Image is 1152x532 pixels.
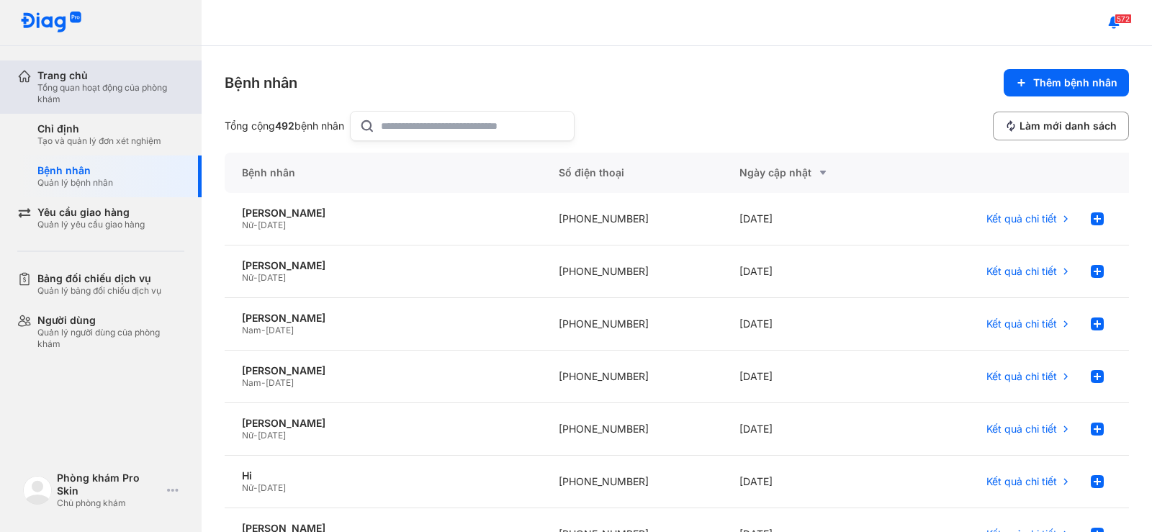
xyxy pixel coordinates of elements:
[57,497,162,509] div: Chủ phòng khám
[541,153,722,193] div: Số điện thoại
[722,193,903,245] div: [DATE]
[23,476,52,505] img: logo
[1020,120,1117,132] span: Làm mới danh sách
[722,351,903,403] div: [DATE]
[258,220,286,230] span: [DATE]
[57,472,162,497] div: Phòng khám Pro Skin
[242,430,253,441] span: Nữ
[722,298,903,351] div: [DATE]
[266,325,294,335] span: [DATE]
[37,314,184,327] div: Người dùng
[37,206,145,219] div: Yêu cầu giao hàng
[225,73,297,93] div: Bệnh nhân
[541,298,722,351] div: [PHONE_NUMBER]
[242,272,253,283] span: Nữ
[242,377,261,388] span: Nam
[266,377,294,388] span: [DATE]
[541,193,722,245] div: [PHONE_NUMBER]
[986,423,1057,436] span: Kết quả chi tiết
[37,327,184,350] div: Quản lý người dùng của phòng khám
[253,220,258,230] span: -
[242,207,524,220] div: [PERSON_NAME]
[1033,76,1117,89] span: Thêm bệnh nhân
[37,219,145,230] div: Quản lý yêu cầu giao hàng
[541,456,722,508] div: [PHONE_NUMBER]
[722,245,903,298] div: [DATE]
[986,370,1057,383] span: Kết quả chi tiết
[1115,14,1132,24] span: 572
[225,153,541,193] div: Bệnh nhân
[541,403,722,456] div: [PHONE_NUMBER]
[986,475,1057,488] span: Kết quả chi tiết
[253,272,258,283] span: -
[261,377,266,388] span: -
[258,272,286,283] span: [DATE]
[242,259,524,272] div: [PERSON_NAME]
[37,272,161,285] div: Bảng đối chiếu dịch vụ
[20,12,82,34] img: logo
[986,212,1057,225] span: Kết quả chi tiết
[242,469,524,482] div: Hi
[37,177,113,189] div: Quản lý bệnh nhân
[242,312,524,325] div: [PERSON_NAME]
[37,69,184,82] div: Trang chủ
[37,164,113,177] div: Bệnh nhân
[225,120,344,132] div: Tổng cộng bệnh nhân
[739,164,886,181] div: Ngày cập nhật
[37,135,161,147] div: Tạo và quản lý đơn xét nghiệm
[261,325,266,335] span: -
[242,220,253,230] span: Nữ
[986,317,1057,330] span: Kết quả chi tiết
[541,351,722,403] div: [PHONE_NUMBER]
[253,482,258,493] span: -
[986,265,1057,278] span: Kết quả chi tiết
[258,482,286,493] span: [DATE]
[541,245,722,298] div: [PHONE_NUMBER]
[242,417,524,430] div: [PERSON_NAME]
[242,364,524,377] div: [PERSON_NAME]
[37,82,184,105] div: Tổng quan hoạt động của phòng khám
[242,325,261,335] span: Nam
[253,430,258,441] span: -
[258,430,286,441] span: [DATE]
[1004,69,1129,96] button: Thêm bệnh nhân
[722,456,903,508] div: [DATE]
[37,122,161,135] div: Chỉ định
[993,112,1129,140] button: Làm mới danh sách
[242,482,253,493] span: Nữ
[37,285,161,297] div: Quản lý bảng đối chiếu dịch vụ
[275,120,294,132] span: 492
[722,403,903,456] div: [DATE]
